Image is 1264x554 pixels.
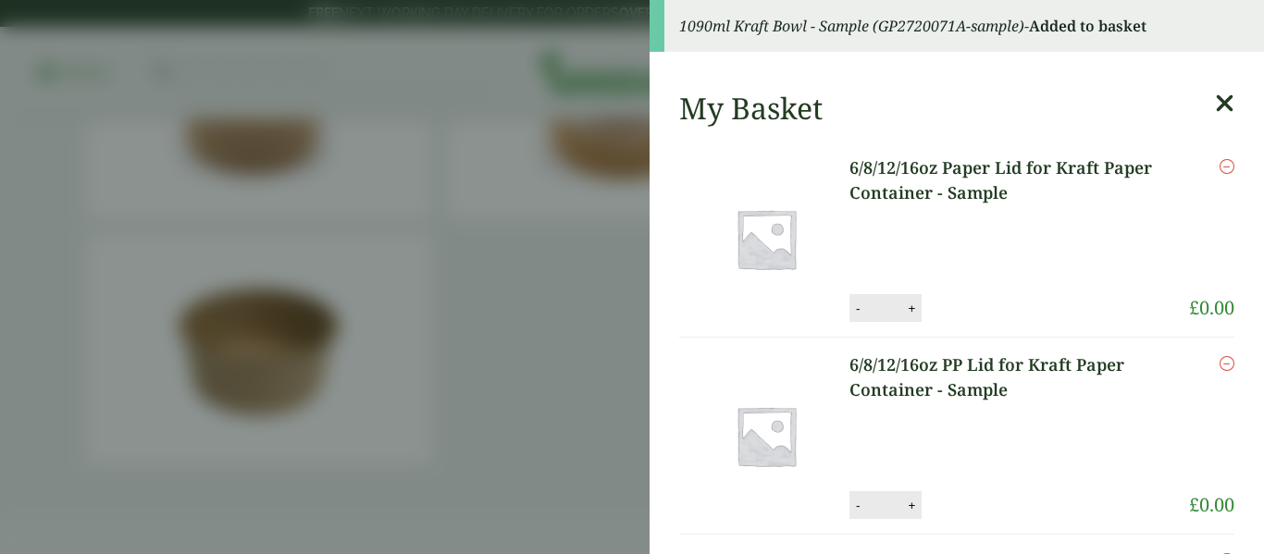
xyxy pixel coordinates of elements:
button: + [902,498,921,513]
button: - [850,301,865,316]
button: + [902,301,921,316]
button: - [850,498,865,513]
a: Remove this item [1220,352,1234,375]
span: £ [1189,295,1199,320]
h2: My Basket [679,91,823,126]
img: Placeholder [683,155,849,322]
a: 6/8/12/16oz Paper Lid for Kraft Paper Container - Sample [849,155,1189,205]
bdi: 0.00 [1189,492,1234,517]
img: Placeholder [683,352,849,519]
a: Remove this item [1220,155,1234,178]
strong: Added to basket [1029,16,1146,36]
span: £ [1189,492,1199,517]
bdi: 0.00 [1189,295,1234,320]
em: 1090ml Kraft Bowl - Sample (GP2720071A-sample) [679,16,1024,36]
a: 6/8/12/16oz PP Lid for Kraft Paper Container - Sample [849,352,1189,402]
